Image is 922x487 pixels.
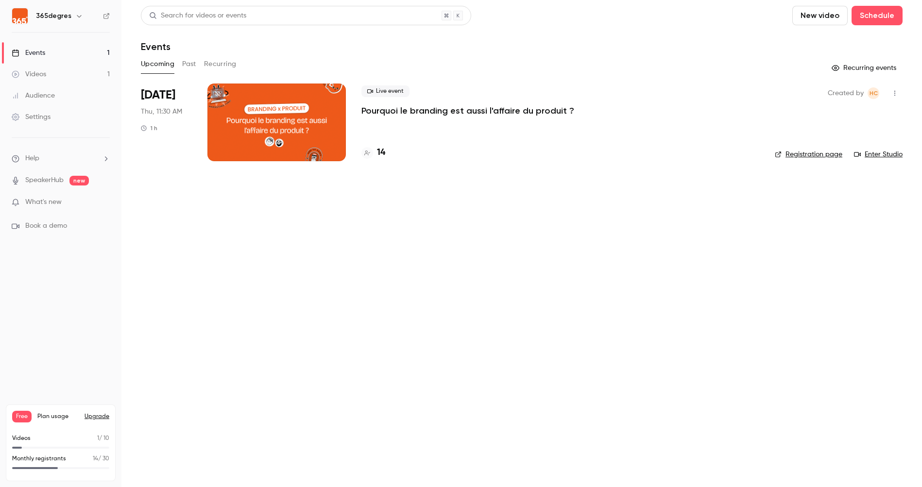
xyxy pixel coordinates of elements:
[141,107,182,117] span: Thu, 11:30 AM
[97,434,109,443] p: / 10
[141,84,192,161] div: Oct 2 Thu, 11:30 AM (Europe/Paris)
[12,112,51,122] div: Settings
[141,124,157,132] div: 1 h
[828,87,864,99] span: Created by
[149,11,246,21] div: Search for videos or events
[827,60,903,76] button: Recurring events
[775,150,842,159] a: Registration page
[25,197,62,207] span: What's new
[36,11,71,21] h6: 365degres
[792,6,848,25] button: New video
[182,56,196,72] button: Past
[12,434,31,443] p: Videos
[868,87,879,99] span: Hélène CHOMIENNE
[361,146,385,159] a: 14
[69,176,89,185] span: new
[97,436,99,441] span: 1
[12,411,32,422] span: Free
[377,146,385,159] h4: 14
[204,56,237,72] button: Recurring
[12,48,45,58] div: Events
[12,8,28,24] img: 365degres
[361,85,410,97] span: Live event
[141,87,175,103] span: [DATE]
[93,454,109,463] p: / 30
[12,454,66,463] p: Monthly registrants
[25,221,67,231] span: Book a demo
[98,198,110,207] iframe: Noticeable Trigger
[852,6,903,25] button: Schedule
[141,41,171,52] h1: Events
[25,175,64,185] a: SpeakerHub
[12,91,55,101] div: Audience
[85,413,109,420] button: Upgrade
[870,87,878,99] span: HC
[12,153,110,164] li: help-dropdown-opener
[141,56,174,72] button: Upcoming
[12,69,46,79] div: Videos
[854,150,903,159] a: Enter Studio
[361,105,574,117] a: Pourquoi le branding est aussi l'affaire du produit ?
[37,413,79,420] span: Plan usage
[93,456,98,462] span: 14
[25,153,39,164] span: Help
